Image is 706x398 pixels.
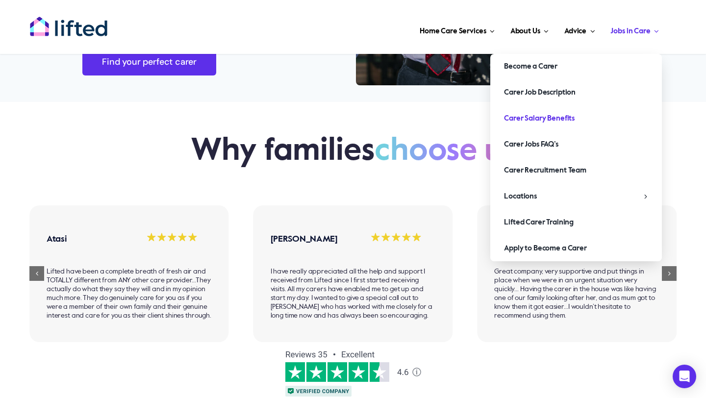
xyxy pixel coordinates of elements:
img: 5 Star [146,232,198,243]
a: lifted-logo [29,16,108,26]
p: Lifted have been a complete breath of fresh air and TOTALLY different from ANY other care provide... [47,267,212,320]
p: I have really appreciated all the help and support I received from Lifted since I first started r... [271,267,436,320]
div: Previous slide [29,266,44,281]
div: Next slide [662,266,677,281]
a: Carer Recruitment Team [490,158,662,183]
span: About Us [510,24,540,39]
span: choose us [375,132,515,170]
h2: Why families [191,132,516,170]
a: Locations [490,184,662,209]
span: Carer Job Description [504,85,576,100]
h4: Atasi [47,233,126,246]
p: Great company, very supportive and put things in place when we were in an urgent situation very q... [494,267,659,320]
img: 5 Star [370,232,422,243]
a: Jobs in Care [607,15,662,44]
span: Home Care Services [420,24,486,39]
div: 2 / 12 [29,205,229,342]
a: Lifted Carer Training [490,210,662,235]
nav: Main Menu [139,15,662,44]
span: Jobs in Care [610,24,650,39]
span: Carer Recruitment Team [504,163,586,178]
a: Carer Jobs FAQ’s [490,132,662,157]
div: 4 / 12 [477,205,677,342]
a: Home Care Services [417,15,498,44]
span: Apply to Become a Carer [504,241,587,256]
a: Apply to Become a Carer [490,236,662,261]
a: Advice [561,15,598,44]
span: Lifted Carer Training [504,215,574,230]
h4: [PERSON_NAME] [271,233,350,246]
a: Find your perfect carer [82,49,216,75]
span: Become a Carer [504,59,557,75]
div: Open Intercom Messenger [673,365,696,388]
a: Carer Salary Benefits [490,106,662,131]
span: Locations [504,189,537,204]
span: Carer Jobs FAQ’s [504,137,558,152]
span: Advice [564,24,586,39]
span: Carer Salary Benefits [504,111,575,126]
a: About Us [507,15,552,44]
div: 3 / 12 [253,205,453,342]
a: Carer Job Description [490,80,662,105]
span: Find your perfect carer [102,57,197,67]
a: Become a Carer [490,54,662,79]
